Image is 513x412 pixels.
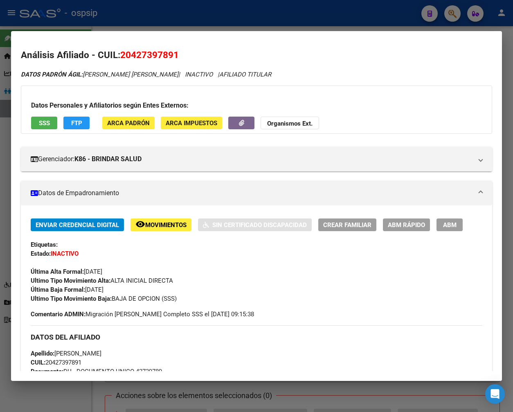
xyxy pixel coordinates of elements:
[31,188,473,198] mat-panel-title: Datos de Empadronamiento
[198,218,312,231] button: Sin Certificado Discapacidad
[383,218,430,231] button: ABM Rápido
[31,368,63,375] strong: Documento:
[21,71,83,78] strong: DATOS PADRÓN ÁGIL:
[436,218,463,231] button: ABM
[31,101,482,110] h3: Datos Personales y Afiliatorios según Entes Externos:
[323,221,371,229] span: Crear Familiar
[31,250,51,257] strong: Estado:
[31,218,124,231] button: Enviar Credencial Digital
[31,117,57,129] button: SSS
[31,295,177,302] span: BAJA DE OPCION (SSS)
[31,268,102,275] span: [DATE]
[120,50,179,60] span: 20427397891
[36,221,119,229] span: Enviar Credencial Digital
[318,218,376,231] button: Crear Familiar
[145,221,187,229] span: Movimientos
[388,221,425,229] span: ABM Rápido
[31,350,54,357] strong: Apellido:
[74,154,142,164] strong: K86 - BRINDAR SALUD
[166,119,217,127] span: ARCA Impuestos
[31,295,112,302] strong: Ultimo Tipo Movimiento Baja:
[31,286,85,293] strong: Última Baja Formal:
[31,154,473,164] mat-panel-title: Gerenciador:
[39,119,50,127] span: SSS
[31,268,84,275] strong: Última Alta Formal:
[63,117,90,129] button: FTP
[51,250,79,257] strong: INACTIVO
[31,277,110,284] strong: Ultimo Tipo Movimiento Alta:
[31,277,173,284] span: ALTA INICIAL DIRECTA
[102,117,155,129] button: ARCA Padrón
[31,311,85,318] strong: Comentario ADMIN:
[267,120,313,127] strong: Organismos Ext.
[31,359,45,366] strong: CUIL:
[21,48,492,62] h2: Análisis Afiliado - CUIL:
[21,147,492,171] mat-expansion-panel-header: Gerenciador:K86 - BRINDAR SALUD
[443,221,457,229] span: ABM
[161,117,222,129] button: ARCA Impuestos
[31,310,254,319] span: Migración [PERSON_NAME] Completo SSS el [DATE] 09:15:38
[135,219,145,229] mat-icon: remove_red_eye
[31,350,101,357] span: [PERSON_NAME]
[21,71,178,78] span: [PERSON_NAME] [PERSON_NAME]
[485,384,505,404] div: Open Intercom Messenger
[31,359,81,366] span: 20427397891
[261,117,319,129] button: Organismos Ext.
[21,181,492,205] mat-expansion-panel-header: Datos de Empadronamiento
[21,71,271,78] i: | INACTIVO |
[31,333,482,342] h3: DATOS DEL AFILIADO
[219,71,271,78] span: AFILIADO TITULAR
[31,368,162,375] span: DU - DOCUMENTO UNICO 42739789
[212,221,307,229] span: Sin Certificado Discapacidad
[71,119,82,127] span: FTP
[107,119,150,127] span: ARCA Padrón
[31,241,58,248] strong: Etiquetas:
[130,218,191,231] button: Movimientos
[31,286,103,293] span: [DATE]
